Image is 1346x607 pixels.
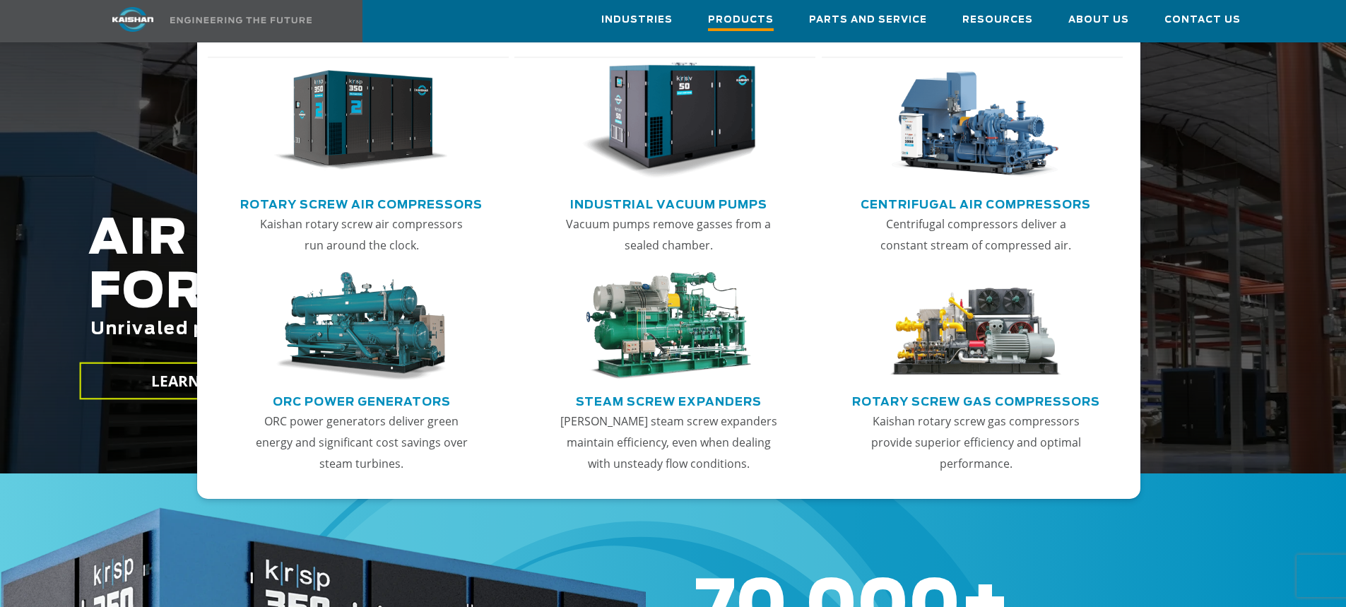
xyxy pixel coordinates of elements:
[601,12,673,28] span: Industries
[570,192,767,213] a: Industrial Vacuum Pumps
[240,192,483,213] a: Rotary Screw Air Compressors
[852,389,1100,411] a: Rotary Screw Gas Compressors
[582,62,755,179] img: thumb-Industrial-Vacuum-Pumps
[708,1,774,42] a: Products
[79,363,319,400] a: LEARN MORE
[889,272,1063,381] img: thumb-Rotary-Screw-Gas-Compressors
[252,213,472,256] p: Kaishan rotary screw air compressors run around the clock.
[558,213,779,256] p: Vacuum pumps remove gasses from a sealed chamber.
[582,272,755,381] img: thumb-Steam-Screw-Expanders
[274,272,448,381] img: thumb-ORC-Power-Generators
[1068,12,1129,28] span: About Us
[1068,1,1129,39] a: About Us
[866,213,1086,256] p: Centrifugal compressors deliver a constant stream of compressed air.
[962,1,1033,39] a: Resources
[1164,1,1241,39] a: Contact Us
[88,213,1061,383] h2: AIR COMPRESSORS FOR THE
[601,1,673,39] a: Industries
[273,389,451,411] a: ORC Power Generators
[150,371,248,391] span: LEARN MORE
[809,1,927,39] a: Parts and Service
[1164,12,1241,28] span: Contact Us
[889,62,1063,179] img: thumb-Centrifugal-Air-Compressors
[708,12,774,31] span: Products
[866,411,1086,474] p: Kaishan rotary screw gas compressors provide superior efficiency and optimal performance.
[962,12,1033,28] span: Resources
[809,12,927,28] span: Parts and Service
[576,389,762,411] a: Steam Screw Expanders
[861,192,1091,213] a: Centrifugal Air Compressors
[252,411,472,474] p: ORC power generators deliver green energy and significant cost savings over steam turbines.
[558,411,779,474] p: [PERSON_NAME] steam screw expanders maintain efficiency, even when dealing with unsteady flow con...
[274,62,448,179] img: thumb-Rotary-Screw-Air-Compressors
[80,7,186,32] img: kaishan logo
[170,17,312,23] img: Engineering the future
[90,321,695,338] span: Unrivaled performance with up to 35% energy cost savings.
